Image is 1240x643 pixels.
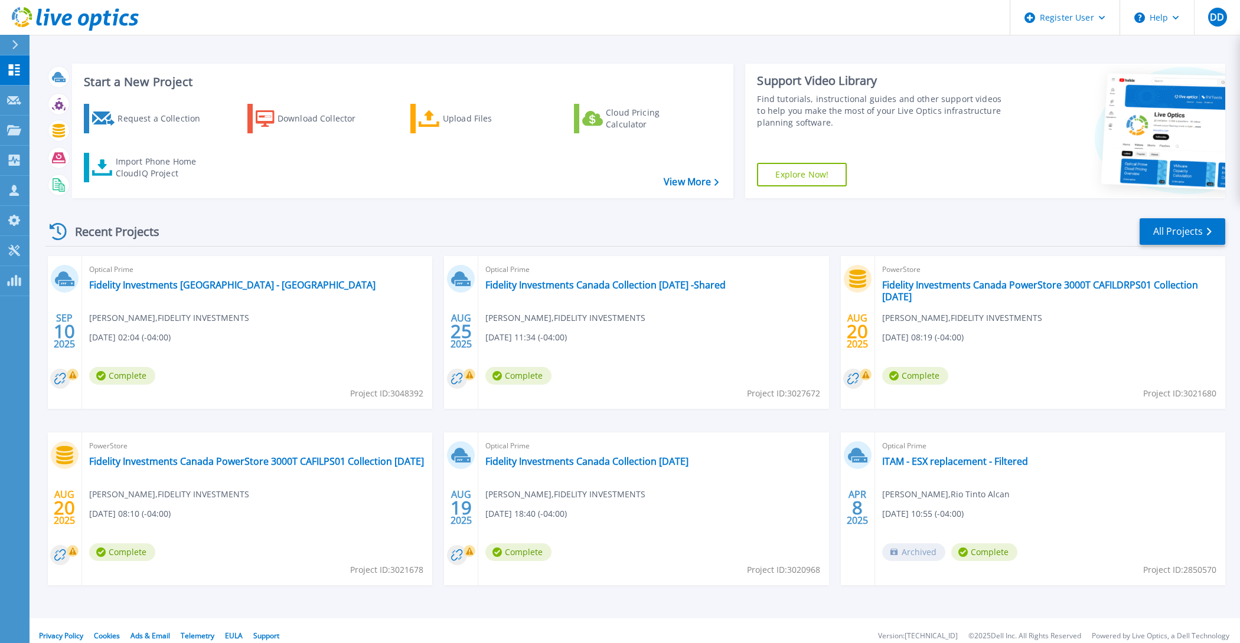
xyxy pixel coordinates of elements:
h3: Start a New Project [84,76,719,88]
span: [DATE] 08:19 (-04:00) [882,331,964,344]
span: [PERSON_NAME] , FIDELITY INVESTMENTS [485,488,645,501]
span: 25 [451,326,472,336]
span: Project ID: 3020968 [747,563,820,576]
span: 10 [54,326,75,336]
li: © 2025 Dell Inc. All Rights Reserved [968,632,1081,640]
div: Upload Files [443,107,537,130]
span: Project ID: 2850570 [1143,563,1216,576]
a: Fidelity Investments Canada Collection [DATE] -Shared [485,279,726,291]
a: Telemetry [181,631,214,641]
span: 19 [451,503,472,513]
a: Explore Now! [757,163,847,186]
a: Privacy Policy [39,631,83,641]
div: Import Phone Home CloudIQ Project [116,156,208,179]
a: ITAM - ESX replacement - Filtered [882,455,1028,467]
a: Support [253,631,279,641]
a: Request a Collection [84,104,216,133]
div: Recent Projects [45,217,175,246]
a: Download Collector [247,104,379,133]
span: [DATE] 02:04 (-04:00) [89,331,171,344]
span: [PERSON_NAME] , FIDELITY INVESTMENTS [882,311,1042,324]
span: Project ID: 3027672 [747,387,820,400]
a: All Projects [1140,218,1225,245]
span: Optical Prime [882,439,1218,452]
span: Complete [951,543,1017,561]
a: Fidelity Investments [GEOGRAPHIC_DATA] - [GEOGRAPHIC_DATA] [89,279,376,291]
span: [DATE] 10:55 (-04:00) [882,507,964,520]
span: Complete [882,367,948,385]
span: Complete [89,543,155,561]
span: PowerStore [89,439,425,452]
a: Cloud Pricing Calculator [574,104,706,133]
a: Ads & Email [130,631,170,641]
div: AUG 2025 [450,310,472,353]
a: Fidelity Investments Canada PowerStore 3000T CAFILDRPS01 Collection [DATE] [882,279,1218,303]
div: AUG 2025 [846,310,869,353]
div: APR 2025 [846,486,869,529]
span: Complete [485,543,552,561]
span: [DATE] 18:40 (-04:00) [485,507,567,520]
span: [DATE] 11:34 (-04:00) [485,331,567,344]
a: EULA [225,631,243,641]
span: [PERSON_NAME] , FIDELITY INVESTMENTS [485,311,645,324]
div: Cloud Pricing Calculator [606,107,700,130]
span: PowerStore [882,263,1218,276]
div: Request a Collection [118,107,212,130]
li: Version: [TECHNICAL_ID] [878,632,958,640]
span: 8 [852,503,863,513]
div: Download Collector [278,107,372,130]
div: Find tutorials, instructional guides and other support videos to help you make the most of your L... [757,93,1003,129]
span: [DATE] 08:10 (-04:00) [89,507,171,520]
span: Optical Prime [485,439,821,452]
span: Optical Prime [485,263,821,276]
span: DD [1210,12,1224,22]
span: Project ID: 3021680 [1143,387,1216,400]
span: Project ID: 3021678 [350,563,423,576]
a: Fidelity Investments Canada Collection [DATE] [485,455,688,467]
div: Support Video Library [757,73,1003,88]
span: 20 [847,326,868,336]
span: [PERSON_NAME] , FIDELITY INVESTMENTS [89,488,249,501]
div: AUG 2025 [53,486,76,529]
span: Complete [89,367,155,385]
li: Powered by Live Optics, a Dell Technology [1092,632,1229,640]
a: Fidelity Investments Canada PowerStore 3000T CAFILPS01 Collection [DATE] [89,455,424,467]
a: Cookies [94,631,120,641]
span: Archived [882,543,945,561]
span: Complete [485,367,552,385]
a: View More [664,176,719,188]
div: AUG 2025 [450,486,472,529]
a: Upload Files [410,104,542,133]
span: [PERSON_NAME] , Rio Tinto Alcan [882,488,1010,501]
div: SEP 2025 [53,310,76,353]
span: Optical Prime [89,263,425,276]
span: 20 [54,503,75,513]
span: [PERSON_NAME] , FIDELITY INVESTMENTS [89,311,249,324]
span: Project ID: 3048392 [350,387,423,400]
